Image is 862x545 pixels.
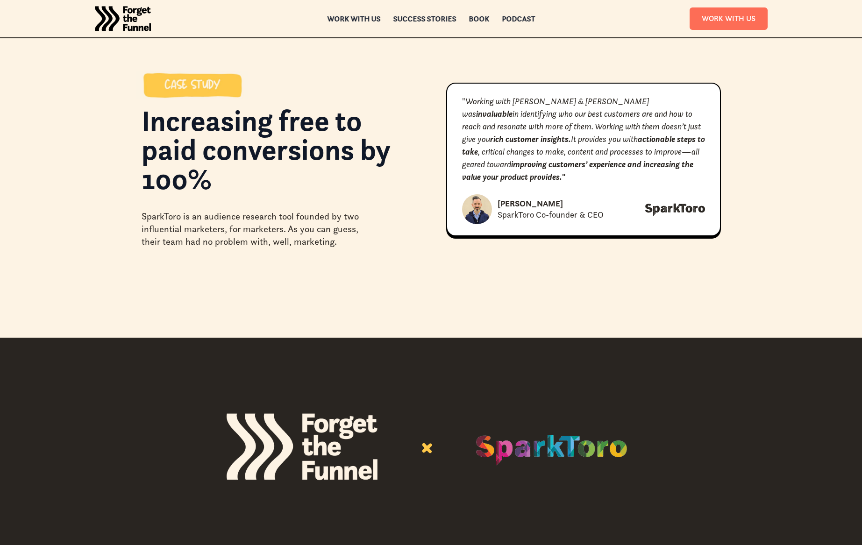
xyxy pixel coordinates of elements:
em: Working with [PERSON_NAME] & [PERSON_NAME] was [462,96,649,119]
div: SparkToro Co-founder & CEO [498,209,604,220]
em: rich customer insights. [490,134,571,144]
a: Work With Us [690,7,768,29]
em: invaluable [476,108,513,119]
h1: Increasing free to paid conversions by 100% [142,106,416,203]
a: Work with us [327,15,380,22]
a: Podcast [502,15,535,22]
div: SparkToro is an audience research tool founded by two influential marketers, for marketers. As yo... [142,210,375,248]
em: It provides you with [571,134,638,144]
em: improving customers’ experience and increasing the value your product provides. [462,159,693,182]
p: " [462,95,705,183]
div: [PERSON_NAME] [498,198,563,209]
em: in identifying who our best customers are and how to reach and resonate with more of them. Workin... [462,108,701,144]
a: Success Stories [393,15,456,22]
a: Book [469,15,489,22]
strong: " [462,159,693,182]
em: , critical changes to make, content and processes to improve—all geared toward [462,146,699,170]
